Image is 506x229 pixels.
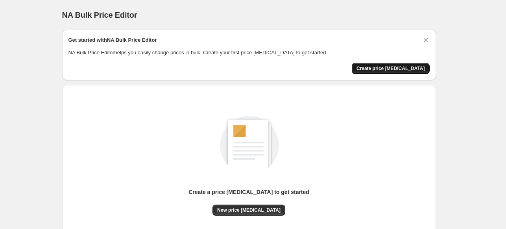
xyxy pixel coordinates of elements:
button: New price [MEDICAL_DATA] [212,205,285,216]
button: Create price change job [352,63,430,74]
p: Create a price [MEDICAL_DATA] to get started [188,188,309,196]
span: NA Bulk Price Editor [62,11,137,19]
span: New price [MEDICAL_DATA] [217,207,281,213]
h2: Get started with NA Bulk Price Editor [68,36,157,44]
span: Create price [MEDICAL_DATA] [356,65,425,72]
button: Dismiss card [422,36,430,44]
p: NA Bulk Price Editor helps you easily change prices in bulk. Create your first price [MEDICAL_DAT... [68,49,430,57]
